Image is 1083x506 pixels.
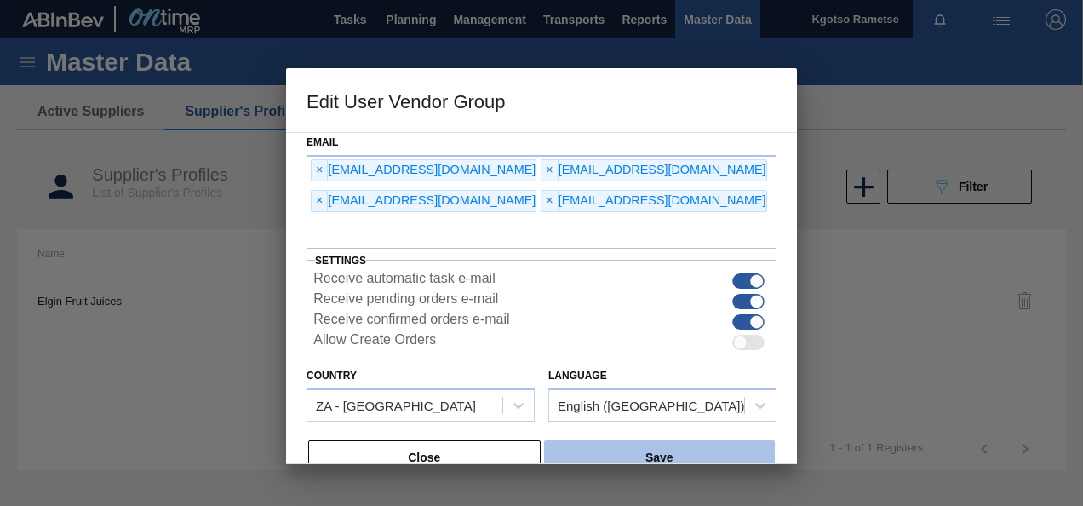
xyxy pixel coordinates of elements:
[541,160,558,181] span: ×
[312,160,328,181] span: ×
[311,159,536,181] div: [EMAIL_ADDRESS][DOMAIN_NAME]
[313,271,495,291] label: Receive automatic task e-mail
[286,68,797,133] h3: Edit User Vendor Group
[541,191,558,211] span: ×
[312,191,328,211] span: ×
[313,332,436,353] label: Allow Create Orders
[544,440,775,474] button: Save
[311,190,536,212] div: [EMAIL_ADDRESS][DOMAIN_NAME]
[558,398,745,412] div: English ([GEOGRAPHIC_DATA])
[308,440,541,474] button: Close
[541,190,766,212] div: [EMAIL_ADDRESS][DOMAIN_NAME]
[307,136,338,148] label: Email
[307,370,357,382] label: Country
[313,291,498,312] label: Receive pending orders e-mail
[316,398,476,412] div: ZA - [GEOGRAPHIC_DATA]
[315,255,366,267] label: Settings
[541,159,766,181] div: [EMAIL_ADDRESS][DOMAIN_NAME]
[313,312,509,332] label: Receive confirmed orders e-mail
[548,370,607,382] label: Language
